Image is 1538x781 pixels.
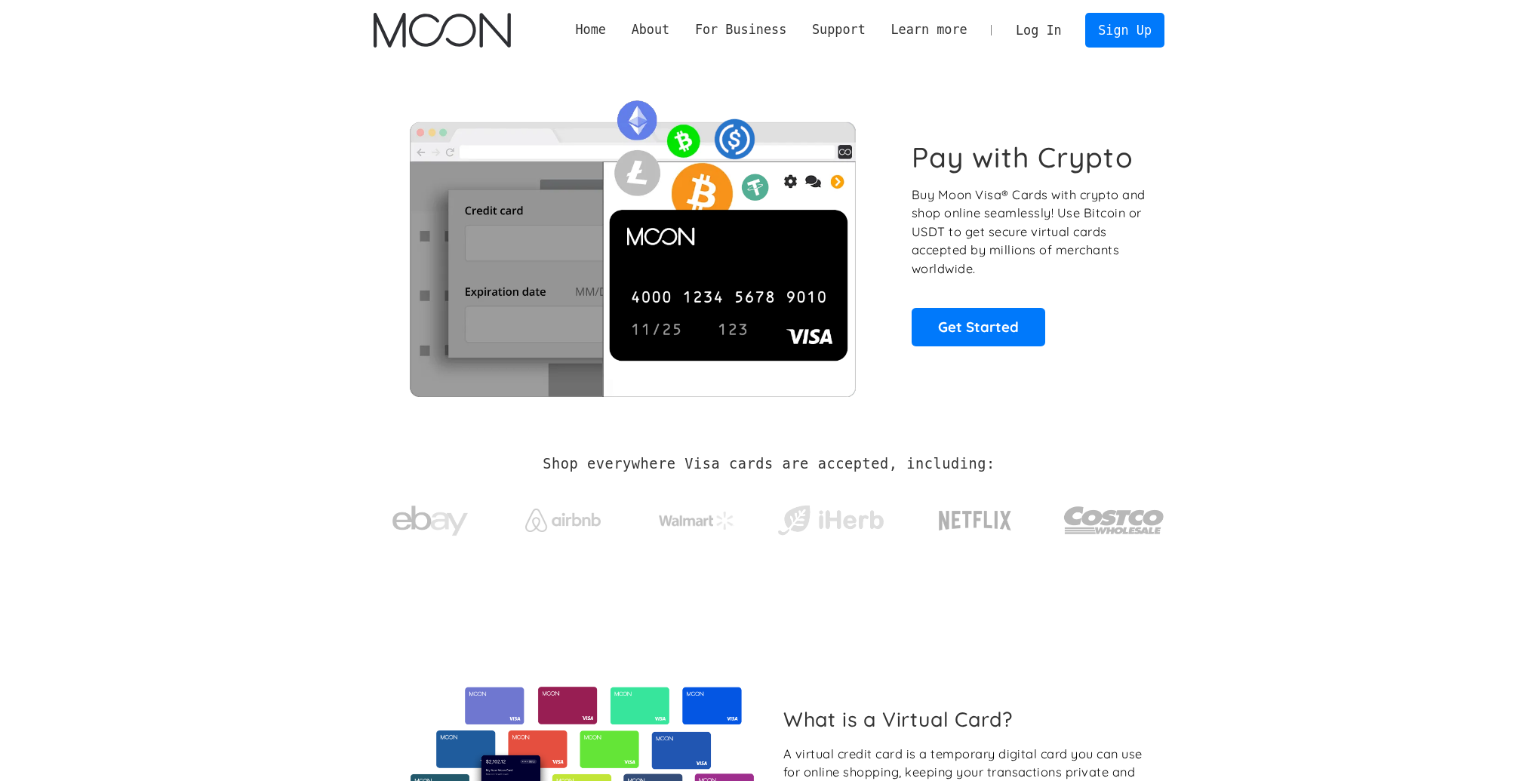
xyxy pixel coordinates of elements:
[374,90,891,396] img: Moon Cards let you spend your crypto anywhere Visa is accepted.
[799,20,878,39] div: Support
[908,487,1043,547] a: Netflix
[1063,477,1164,556] a: Costco
[695,20,786,39] div: For Business
[783,707,1152,731] h2: What is a Virtual Card?
[774,501,887,540] img: iHerb
[1085,13,1164,47] a: Sign Up
[774,486,887,548] a: iHerb
[543,456,995,472] h2: Shop everywhere Visa cards are accepted, including:
[374,13,510,48] img: Moon Logo
[392,497,468,545] img: ebay
[563,20,619,39] a: Home
[525,509,601,532] img: Airbnb
[912,308,1045,346] a: Get Started
[1063,492,1164,549] img: Costco
[1003,14,1074,47] a: Log In
[878,20,980,39] div: Learn more
[507,494,620,540] a: Airbnb
[912,140,1134,174] h1: Pay with Crypto
[891,20,967,39] div: Learn more
[912,186,1148,278] p: Buy Moon Visa® Cards with crypto and shop online seamlessly! Use Bitcoin or USDT to get secure vi...
[682,20,799,39] div: For Business
[641,497,753,537] a: Walmart
[374,13,510,48] a: home
[619,20,682,39] div: About
[812,20,866,39] div: Support
[632,20,670,39] div: About
[659,512,734,530] img: Walmart
[937,502,1013,540] img: Netflix
[374,482,486,552] a: ebay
